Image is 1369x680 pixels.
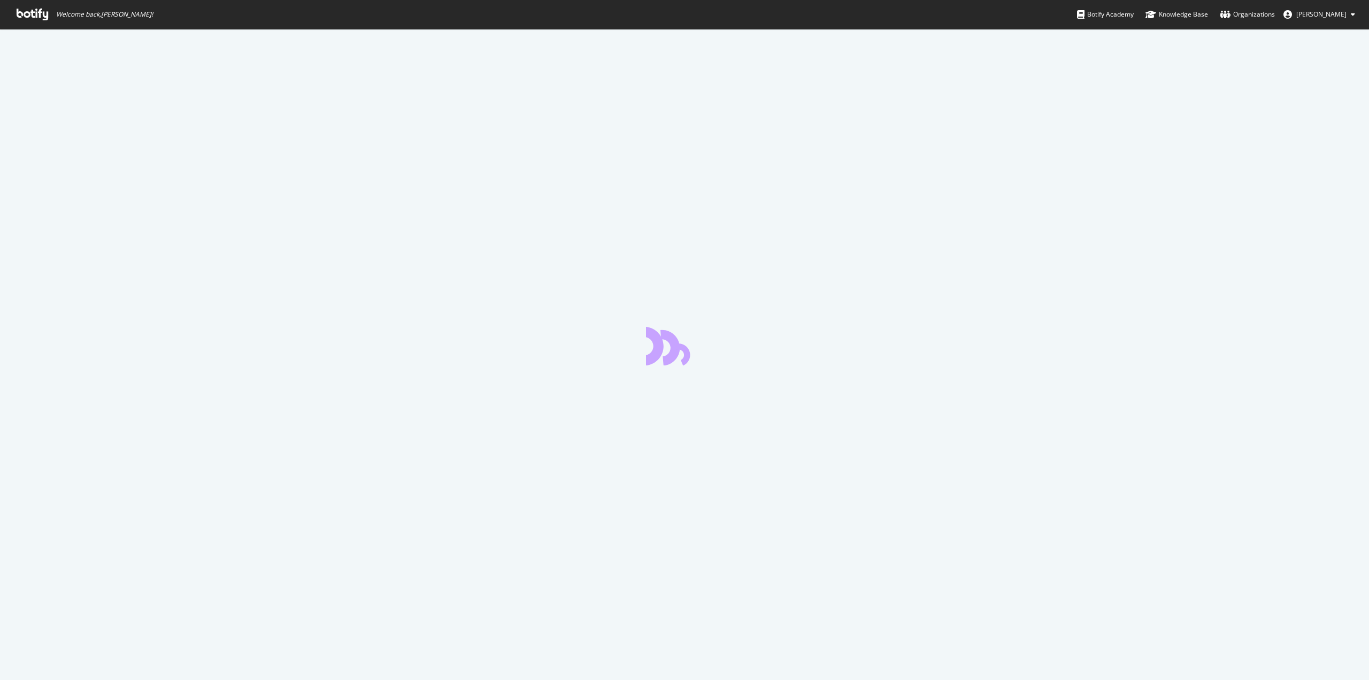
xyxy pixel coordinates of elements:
div: animation [646,327,723,365]
span: Welcome back, [PERSON_NAME] ! [56,10,153,19]
div: Organizations [1220,9,1275,20]
button: [PERSON_NAME] [1275,6,1364,23]
div: Botify Academy [1077,9,1134,20]
div: Knowledge Base [1145,9,1208,20]
span: Jack Simkins [1296,10,1347,19]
